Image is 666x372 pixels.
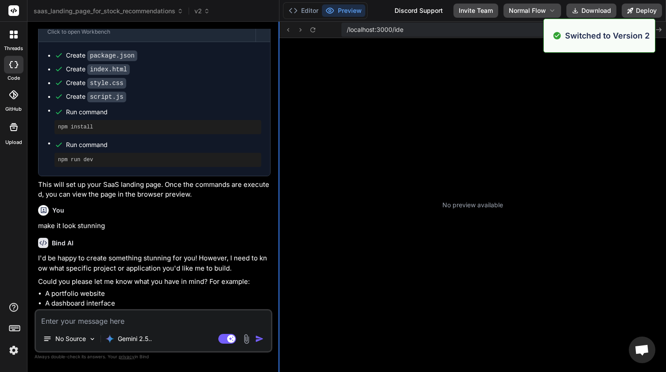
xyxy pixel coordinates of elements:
[87,64,130,75] code: index.html
[38,253,271,273] p: I'd be happy to create something stunning for you! However, I need to know what specific project ...
[503,4,561,18] button: Normal Flow
[565,30,650,42] p: Switched to Version 2
[241,334,252,344] img: attachment
[45,289,271,299] li: A portfolio website
[87,92,126,102] code: script.js
[553,30,561,42] img: alert
[4,45,23,52] label: threads
[45,298,271,309] li: A dashboard interface
[66,92,126,101] div: Create
[66,108,261,116] span: Run command
[87,50,137,61] code: package.json
[87,78,126,89] code: style.css
[66,65,130,74] div: Create
[622,4,662,18] button: Deploy
[47,28,247,35] div: Click to open Workbench
[34,7,183,15] span: saas_landing_page_for_stock_recommendations
[5,139,22,146] label: Upload
[119,354,135,359] span: privacy
[442,201,503,209] p: No preview available
[66,140,261,149] span: Run command
[322,4,365,17] button: Preview
[8,74,20,82] label: code
[509,6,546,15] span: Normal Flow
[389,4,448,18] div: Discord Support
[52,239,74,248] h6: Bind AI
[5,105,22,113] label: GitHub
[38,221,271,231] p: make it look stunning
[66,78,126,88] div: Create
[118,334,152,343] p: Gemini 2.5..
[35,353,272,361] p: Always double-check its answers. Your in Bind
[255,334,264,343] img: icon
[58,124,258,131] pre: npm install
[52,206,64,215] h6: You
[55,334,86,343] p: No Source
[66,51,137,60] div: Create
[45,309,271,319] li: A landing page for a product
[6,343,21,358] img: settings
[629,337,655,363] div: Open chat
[347,25,403,34] span: /localhost:3000/ide
[285,4,322,17] button: Editor
[58,156,258,163] pre: npm run dev
[566,4,616,18] button: Download
[38,180,271,200] p: This will set up your SaaS landing page. Once the commands are executed, you can view the page in...
[38,277,271,287] p: Could you please let me know what you have in mind? For example:
[89,335,96,343] img: Pick Models
[105,334,114,343] img: Gemini 2.5 Pro
[453,4,498,18] button: Invite Team
[194,7,210,15] span: v2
